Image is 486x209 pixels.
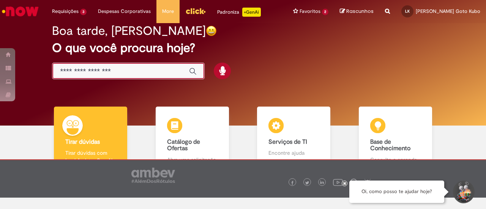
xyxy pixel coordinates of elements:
[370,156,421,163] p: Consulte e aprenda
[268,138,307,146] b: Serviços de TI
[364,179,371,185] img: logo_footer_naosei.png
[52,41,434,55] h2: O que você procura hoje?
[333,177,343,187] img: logo_footer_youtube.png
[52,24,206,38] h2: Boa tarde, [PERSON_NAME]
[300,8,320,15] span: Favoritos
[217,8,261,17] div: Padroniza
[80,9,87,15] span: 3
[340,8,374,15] a: Rascunhos
[370,138,410,152] b: Base de Conhecimento
[142,107,243,172] a: Catálogo de Ofertas Abra uma solicitação
[322,9,328,15] span: 2
[40,107,142,172] a: Tirar dúvidas Tirar dúvidas com Lupi Assist e Gen Ai
[305,181,309,185] img: logo_footer_twitter.png
[52,8,79,15] span: Requisições
[345,107,447,172] a: Base de Conhecimento Consulte e aprenda
[167,156,218,163] p: Abra uma solicitação
[167,138,200,152] b: Catálogo de Ofertas
[65,138,100,146] b: Tirar dúvidas
[185,5,206,17] img: click_logo_yellow_360x200.png
[131,168,175,183] img: logo_footer_ambev_rotulo_gray.png
[243,107,345,172] a: Serviços de TI Encontre ajuda
[206,25,217,36] img: happy-face.png
[290,181,294,185] img: logo_footer_facebook.png
[65,149,116,164] p: Tirar dúvidas com Lupi Assist e Gen Ai
[350,179,357,185] img: logo_footer_workplace.png
[98,8,151,15] span: Despesas Corporativas
[1,4,40,19] img: ServiceNow
[346,8,374,15] span: Rascunhos
[405,9,410,14] span: LK
[416,8,480,14] span: [PERSON_NAME] Goto Kubo
[452,181,475,203] button: Iniciar Conversa de Suporte
[320,181,324,185] img: logo_footer_linkedin.png
[162,8,174,15] span: More
[242,8,261,17] p: +GenAi
[349,181,444,203] div: Oi, como posso te ajudar hoje?
[268,149,319,157] p: Encontre ajuda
